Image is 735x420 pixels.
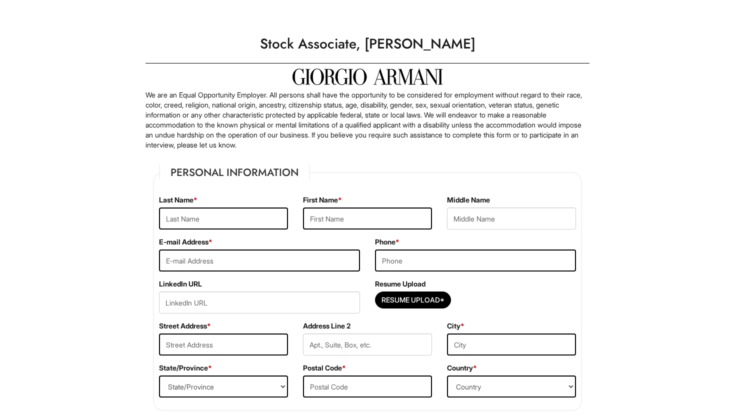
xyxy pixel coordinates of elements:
[159,333,288,355] input: Street Address
[375,249,576,271] input: Phone
[447,207,576,229] input: Middle Name
[303,363,346,373] label: Postal Code
[159,291,360,313] input: LinkedIn URL
[159,249,360,271] input: E-mail Address
[375,291,451,308] button: Resume Upload*Resume Upload*
[159,321,211,331] label: Street Address
[375,237,399,247] label: Phone
[303,375,432,397] input: Postal Code
[447,363,477,373] label: Country
[447,321,464,331] label: City
[375,279,425,289] label: Resume Upload
[159,375,288,397] select: State/Province
[159,165,310,180] legend: Personal Information
[145,90,589,150] p: We are an Equal Opportunity Employer. All persons shall have the opportunity to be considered for...
[159,207,288,229] input: Last Name
[159,363,212,373] label: State/Province
[140,30,594,58] h1: Stock Associate, [PERSON_NAME]
[159,279,202,289] label: LinkedIn URL
[447,333,576,355] input: City
[303,321,350,331] label: Address Line 2
[159,237,212,247] label: E-mail Address
[447,195,490,205] label: Middle Name
[159,195,197,205] label: Last Name
[292,68,442,85] img: Giorgio Armani
[303,195,342,205] label: First Name
[303,333,432,355] input: Apt., Suite, Box, etc.
[447,375,576,397] select: Country
[303,207,432,229] input: First Name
